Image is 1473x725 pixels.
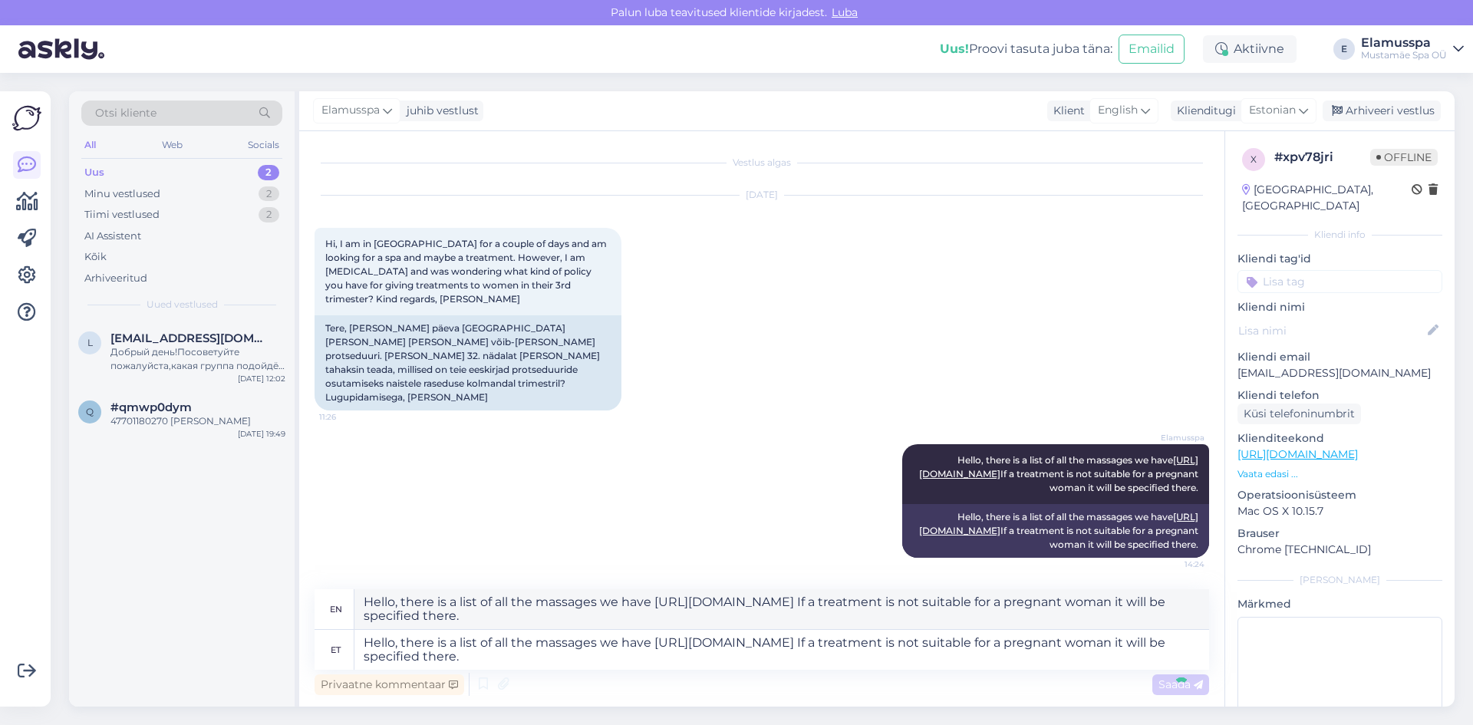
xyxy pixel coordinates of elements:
[1171,103,1236,119] div: Klienditugi
[84,271,147,286] div: Arhiveeritud
[110,345,285,373] div: Добрый день!Посоветуйте пожалуйста,какая группа подойдёт ,артроз 3 степени для суставов.Плавать н...
[238,428,285,440] div: [DATE] 19:49
[902,504,1209,558] div: Hello, there is a list of all the massages we have If a treatment is not suitable for a pregnant ...
[95,105,157,121] span: Otsi kliente
[245,135,282,155] div: Socials
[12,104,41,133] img: Askly Logo
[1237,404,1361,424] div: Küsi telefoninumbrit
[1237,299,1442,315] p: Kliendi nimi
[1237,487,1442,503] p: Operatsioonisüsteem
[1251,153,1257,165] span: x
[1237,526,1442,542] p: Brauser
[1237,542,1442,558] p: Chrome [TECHNICAL_ID]
[1361,37,1447,49] div: Elamusspa
[1361,49,1447,61] div: Mustamäe Spa OÜ
[1249,102,1296,119] span: Estonian
[1274,148,1370,166] div: # xpv78jri
[258,165,279,180] div: 2
[1323,101,1441,121] div: Arhiveeri vestlus
[919,454,1201,493] span: Hello, there is a list of all the massages we have If a treatment is not suitable for a pregnant ...
[159,135,186,155] div: Web
[1237,228,1442,242] div: Kliendi info
[1237,503,1442,519] p: Mac OS X 10.15.7
[84,186,160,202] div: Minu vestlused
[1237,349,1442,365] p: Kliendi email
[827,5,862,19] span: Luba
[1237,387,1442,404] p: Kliendi telefon
[84,249,107,265] div: Kõik
[1237,430,1442,447] p: Klienditeekond
[1098,102,1138,119] span: English
[315,156,1209,170] div: Vestlus algas
[1047,103,1085,119] div: Klient
[940,40,1112,58] div: Proovi tasuta juba täna:
[1361,37,1464,61] a: ElamusspaMustamäe Spa OÜ
[81,135,99,155] div: All
[1119,35,1185,64] button: Emailid
[1242,182,1412,214] div: [GEOGRAPHIC_DATA], [GEOGRAPHIC_DATA]
[1237,467,1442,481] p: Vaata edasi ...
[1237,596,1442,612] p: Märkmed
[1370,149,1438,166] span: Offline
[1203,35,1297,63] div: Aktiivne
[1237,447,1358,461] a: [URL][DOMAIN_NAME]
[325,238,609,305] span: Hi, I am in [GEOGRAPHIC_DATA] for a couple of days and am looking for a spa and maybe a treatment...
[1237,270,1442,293] input: Lisa tag
[259,207,279,222] div: 2
[84,229,141,244] div: AI Assistent
[400,103,479,119] div: juhib vestlust
[86,406,94,417] span: q
[1147,432,1204,443] span: Elamusspa
[1237,365,1442,381] p: [EMAIL_ADDRESS][DOMAIN_NAME]
[319,411,377,423] span: 11:26
[315,188,1209,202] div: [DATE]
[321,102,380,119] span: Elamusspa
[147,298,218,311] span: Uued vestlused
[1237,251,1442,267] p: Kliendi tag'id
[84,207,160,222] div: Tiimi vestlused
[1238,322,1425,339] input: Lisa nimi
[259,186,279,202] div: 2
[1147,559,1204,570] span: 14:24
[84,165,104,180] div: Uus
[1237,573,1442,587] div: [PERSON_NAME]
[110,331,270,345] span: ljuem@hotmail.com
[87,337,93,348] span: l
[110,414,285,428] div: 47701180270 [PERSON_NAME]
[110,400,192,414] span: #qmwp0dym
[1333,38,1355,60] div: E
[315,315,621,410] div: Tere, [PERSON_NAME] päeva [GEOGRAPHIC_DATA] [PERSON_NAME] [PERSON_NAME] võib-[PERSON_NAME] protse...
[940,41,969,56] b: Uus!
[238,373,285,384] div: [DATE] 12:02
